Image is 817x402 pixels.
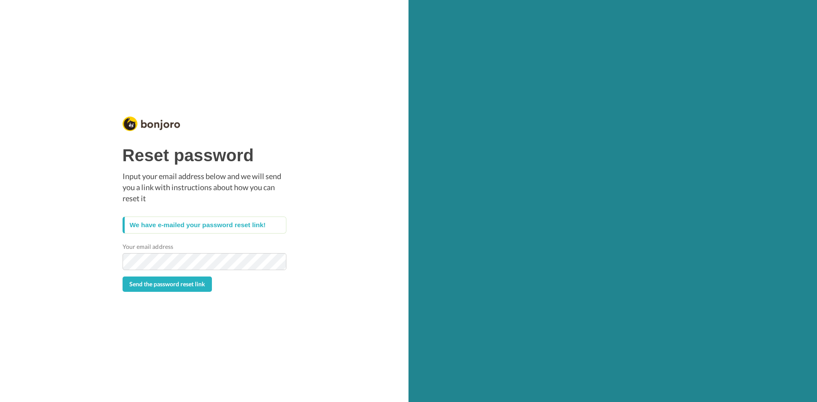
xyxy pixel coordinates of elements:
span: Send the password reset link [129,280,205,288]
label: Your email address [123,242,173,251]
h1: Reset password [123,146,286,165]
button: Send the password reset link [123,277,212,292]
div: We have e-mailed your password reset link! [123,217,286,234]
p: Input your email address below and we will send you a link with instructions about how you can re... [123,171,286,204]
